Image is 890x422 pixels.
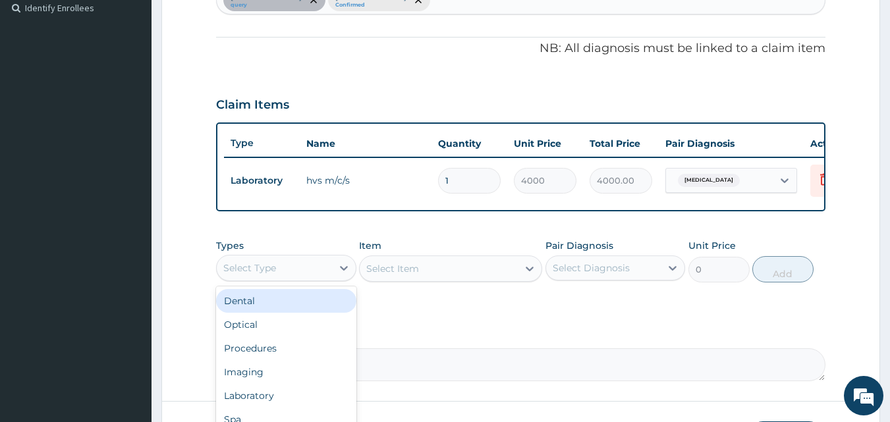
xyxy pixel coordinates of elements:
[804,130,870,157] th: Actions
[231,2,302,9] small: query
[216,40,826,57] p: NB: All diagnosis must be linked to a claim item
[216,289,356,313] div: Dental
[76,127,182,260] span: We're online!
[335,2,406,9] small: Confirmed
[507,130,583,157] th: Unit Price
[69,74,221,91] div: Chat with us now
[216,313,356,336] div: Optical
[216,384,356,408] div: Laboratory
[223,261,276,275] div: Select Type
[216,98,289,113] h3: Claim Items
[224,131,300,155] th: Type
[216,330,826,341] label: Comment
[216,240,244,251] label: Types
[224,169,300,193] td: Laboratory
[216,336,356,360] div: Procedures
[583,130,659,157] th: Total Price
[553,261,630,275] div: Select Diagnosis
[545,239,613,252] label: Pair Diagnosis
[7,282,251,328] textarea: Type your message and hit 'Enter'
[659,130,804,157] th: Pair Diagnosis
[300,130,431,157] th: Name
[752,256,814,282] button: Add
[678,174,740,187] span: [MEDICAL_DATA]
[688,239,736,252] label: Unit Price
[216,360,356,384] div: Imaging
[300,167,431,194] td: hvs m/c/s
[216,7,248,38] div: Minimize live chat window
[24,66,53,99] img: d_794563401_company_1708531726252_794563401
[359,239,381,252] label: Item
[431,130,507,157] th: Quantity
